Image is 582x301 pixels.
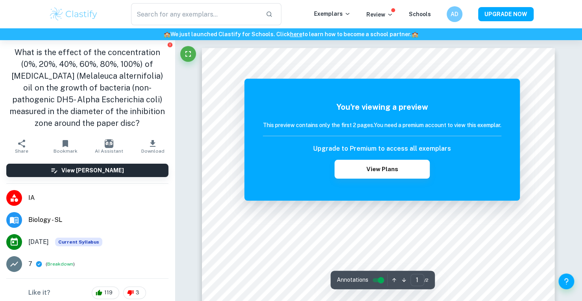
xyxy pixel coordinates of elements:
span: [DATE] [28,237,49,247]
input: Search for any exemplars... [131,3,260,25]
p: Review [366,10,393,19]
button: View Plans [334,160,430,179]
h6: View [PERSON_NAME] [61,166,124,175]
h6: AD [450,10,459,18]
button: Bookmark [44,135,87,157]
span: 119 [100,289,117,297]
span: Share [15,148,28,154]
img: AI Assistant [105,139,113,148]
button: AI Assistant [87,135,131,157]
button: Breakdown [47,260,73,268]
span: Current Syllabus [55,238,102,246]
button: AD [447,6,462,22]
span: AI Assistant [95,148,123,154]
h6: This preview contains only the first 2 pages. You need a premium account to view this exemplar. [263,121,501,129]
span: Biology - SL [28,215,168,225]
button: UPGRADE NOW [478,7,534,21]
button: Help and Feedback [558,273,574,289]
button: Download [131,135,175,157]
span: Bookmark [54,148,78,154]
img: Clastify logo [49,6,99,22]
span: Annotations [337,276,368,284]
a: here [290,31,302,37]
button: Fullscreen [180,46,196,62]
button: View [PERSON_NAME] [6,164,168,177]
a: Schools [409,11,431,17]
div: This exemplar is based on the current syllabus. Feel free to refer to it for inspiration/ideas wh... [55,238,102,246]
p: Exemplars [314,9,351,18]
span: ( ) [46,260,75,268]
span: 🏫 [164,31,170,37]
span: 🏫 [412,31,418,37]
span: / 2 [424,277,429,284]
h6: We just launched Clastify for Schools. Click to learn how to become a school partner. [2,30,580,39]
h6: Upgrade to Premium to access all exemplars [313,144,451,153]
h6: Like it? [28,288,50,297]
button: Report issue [167,42,173,48]
h5: You're viewing a preview [263,101,501,113]
h1: What is the effect of the concentration (0%, 20%, 40%, 60%, 80%, 100%) of [MEDICAL_DATA] (Melaleu... [6,46,168,129]
span: IA [28,193,168,203]
p: 7 [28,259,32,269]
span: 3 [131,289,144,297]
span: Download [141,148,164,154]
